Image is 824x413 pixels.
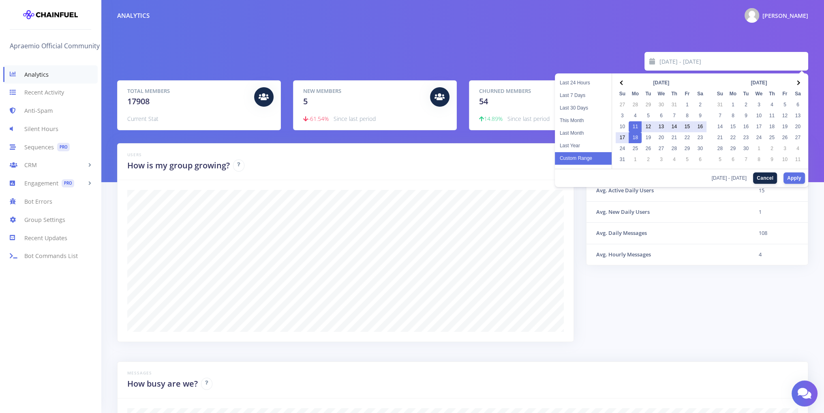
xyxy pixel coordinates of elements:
[555,89,612,102] li: Last 7 Days
[791,110,804,121] td: 13
[739,121,752,132] td: 16
[479,96,488,107] span: 54
[127,370,798,376] h6: Messages
[712,176,750,181] span: [DATE] - [DATE]
[765,154,778,165] td: 9
[752,132,765,143] td: 24
[726,88,739,99] th: Mo
[693,121,706,132] td: 16
[693,132,706,143] td: 23
[739,143,752,154] td: 30
[681,121,693,132] td: 15
[655,154,668,165] td: 3
[507,115,550,123] span: Since last period
[616,110,629,121] td: 3
[586,244,749,265] th: Avg. Hourly Messages
[749,223,808,244] td: 108
[303,96,308,107] span: 5
[752,110,765,121] td: 10
[765,110,778,121] td: 11
[693,88,706,99] th: Sa
[713,154,726,165] td: 5
[726,132,739,143] td: 22
[778,99,791,110] td: 5
[642,99,655,110] td: 29
[555,140,612,152] li: Last Year
[681,132,693,143] td: 22
[778,143,791,154] td: 3
[668,99,681,110] td: 31
[726,143,739,154] td: 29
[765,132,778,143] td: 25
[555,102,612,114] li: Last 30 Days
[127,378,198,390] h2: How busy are we?
[668,132,681,143] td: 21
[668,88,681,99] th: Th
[693,110,706,121] td: 9
[629,110,642,121] td: 4
[642,143,655,154] td: 26
[791,132,804,143] td: 27
[642,121,655,132] td: 12
[778,121,791,132] td: 19
[693,154,706,165] td: 6
[616,99,629,110] td: 27
[681,143,693,154] td: 29
[726,154,739,165] td: 6
[479,115,503,123] span: 14.89%
[713,143,726,154] td: 28
[762,12,808,19] span: [PERSON_NAME]
[713,132,726,143] td: 21
[713,88,726,99] th: Su
[783,172,805,184] button: Apply
[791,154,804,165] td: 11
[791,143,804,154] td: 4
[778,110,791,121] td: 12
[738,6,808,24] a: @ny4rlathotep Photo [PERSON_NAME]
[749,244,808,265] td: 4
[765,99,778,110] td: 4
[713,110,726,121] td: 7
[791,88,804,99] th: Sa
[586,180,749,201] th: Avg. Active Daily Users
[629,143,642,154] td: 25
[752,143,765,154] td: 1
[749,180,808,201] td: 15
[127,152,564,158] h6: Users
[23,6,78,23] img: chainfuel-logo
[555,114,612,127] li: This Month
[555,152,612,165] li: Custom Range
[726,110,739,121] td: 8
[726,99,739,110] td: 1
[791,121,804,132] td: 20
[752,88,765,99] th: We
[778,132,791,143] td: 26
[668,121,681,132] td: 14
[555,127,612,140] li: Last Month
[642,110,655,121] td: 5
[739,110,752,121] td: 9
[713,99,726,110] td: 31
[765,143,778,154] td: 2
[586,201,749,223] th: Avg. New Daily Users
[739,132,752,143] td: 23
[655,88,668,99] th: We
[62,179,74,188] span: PRO
[739,88,752,99] th: Tu
[668,143,681,154] td: 28
[629,121,642,132] td: 11
[655,121,668,132] td: 13
[765,121,778,132] td: 18
[127,159,230,172] h2: How is my group growing?
[479,87,600,95] h5: Churned Members
[334,115,376,123] span: Since last period
[629,77,693,88] th: [DATE]
[629,132,642,143] td: 18
[629,99,642,110] td: 28
[642,88,655,99] th: Tu
[778,154,791,165] td: 10
[681,99,693,110] td: 1
[642,132,655,143] td: 19
[681,154,693,165] td: 5
[616,88,629,99] th: Su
